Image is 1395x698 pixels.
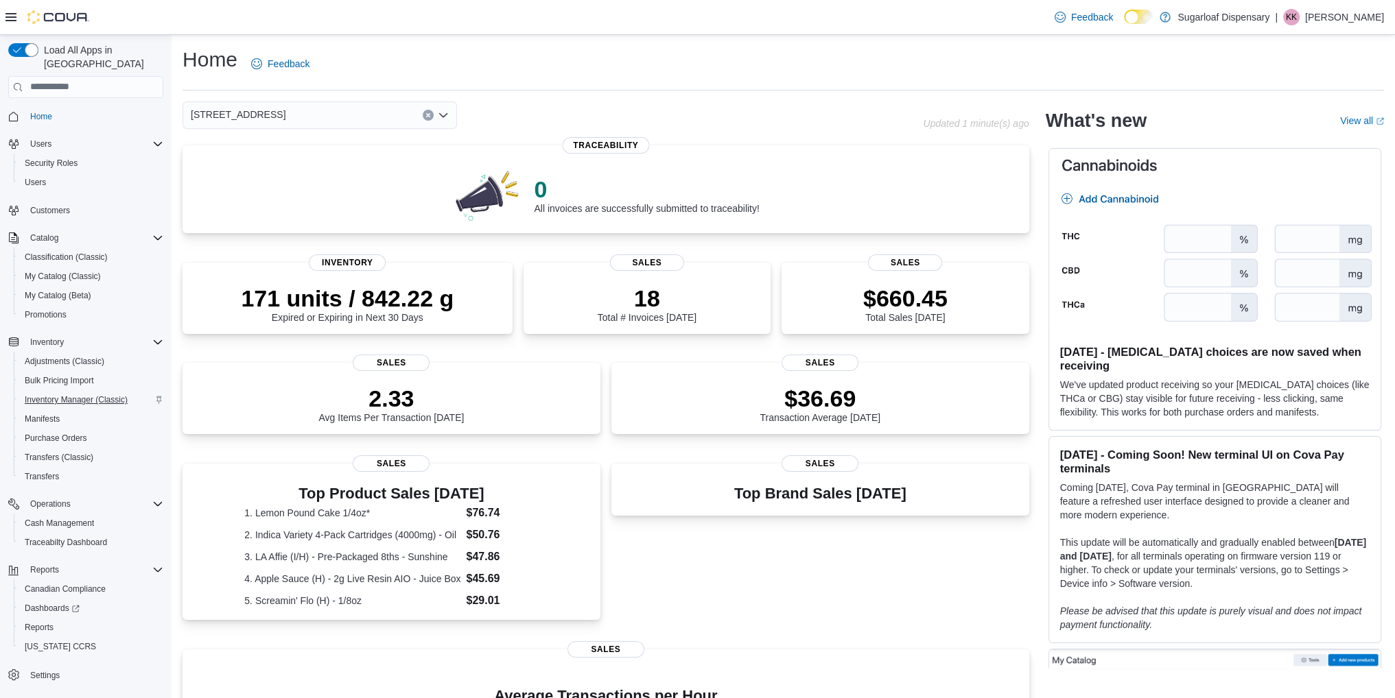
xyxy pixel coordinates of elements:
button: Reports [14,618,169,637]
span: Customers [25,202,163,219]
button: Customers [3,200,169,220]
div: Avg Items Per Transaction [DATE] [318,385,464,423]
span: Reports [19,619,163,636]
button: My Catalog (Classic) [14,267,169,286]
span: My Catalog (Classic) [25,271,101,282]
p: 171 units / 842.22 g [241,285,454,312]
span: Transfers (Classic) [19,449,163,466]
button: Settings [3,664,169,684]
button: Users [14,173,169,192]
button: Inventory Manager (Classic) [14,390,169,409]
p: | [1275,9,1278,25]
span: Traceability [562,137,649,154]
p: Coming [DATE], Cova Pay terminal in [GEOGRAPHIC_DATA] will feature a refreshed user interface des... [1060,481,1370,522]
span: Promotions [19,306,163,323]
a: Bulk Pricing Import [19,372,99,389]
span: Users [25,136,163,152]
span: Promotions [25,309,67,320]
span: Dashboards [25,603,80,614]
span: Cash Management [19,515,163,531]
span: Users [30,139,51,149]
a: [US_STATE] CCRS [19,638,102,655]
span: Sales [353,354,430,371]
span: Inventory [309,254,386,271]
span: Catalog [25,230,163,246]
span: My Catalog (Beta) [25,290,91,301]
span: Home [30,111,52,122]
div: All invoices are successfully submitted to traceability! [534,176,759,214]
span: Settings [25,666,163,683]
button: Reports [3,560,169,579]
dt: 2. Indica Variety 4-Pack Cartridges (4000mg) - Oil [244,528,460,542]
button: Manifests [14,409,169,429]
a: Classification (Classic) [19,249,113,265]
button: Catalog [25,230,64,246]
button: Transfers (Classic) [14,448,169,467]
span: Canadian Compliance [25,583,106,594]
a: Dashboards [14,599,169,618]
dd: $47.86 [466,549,538,565]
a: Traceabilty Dashboard [19,534,113,551]
span: Users [25,177,46,188]
button: Bulk Pricing Import [14,371,169,390]
img: Cova [27,10,89,24]
dd: $29.01 [466,592,538,609]
span: Adjustments (Classic) [25,356,104,367]
dt: 3. LA Affie (I/H) - Pre-Packaged 8ths - Sunshine [244,550,460,564]
div: Total Sales [DATE] [863,285,948,323]
span: Inventory Manager (Classic) [25,394,128,405]
p: $36.69 [760,385,880,412]
button: Promotions [14,305,169,324]
button: Inventory [3,333,169,352]
span: [US_STATE] CCRS [25,641,96,652]
span: Customers [30,205,70,216]
a: Purchase Orders [19,430,93,446]
a: Feedback [1049,3,1118,31]
button: Purchase Orders [14,429,169,448]
span: Classification (Classic) [25,252,108,263]
button: Transfers [14,467,169,486]
span: Bulk Pricing Import [19,372,163,389]
button: Security Roles [14,154,169,173]
span: Transfers (Classic) [25,452,93,463]
span: Security Roles [25,158,78,169]
button: Clear input [423,110,434,121]
span: Security Roles [19,155,163,171]
span: Transfers [19,468,163,485]
button: Operations [3,494,169,514]
a: View allExternal link [1340,115,1384,126]
button: Open list of options [438,110,449,121]
button: Users [3,134,169,154]
span: Transfers [25,471,59,482]
button: Users [25,136,57,152]
span: Users [19,174,163,191]
button: Home [3,106,169,126]
a: Security Roles [19,155,83,171]
svg: External link [1376,117,1384,125]
button: Operations [25,496,76,512]
button: Catalog [3,228,169,248]
div: Transaction Average [DATE] [760,385,880,423]
span: Inventory [30,337,64,348]
span: Operations [25,496,163,512]
span: Manifests [25,413,60,424]
a: Feedback [246,50,315,77]
button: Classification (Classic) [14,248,169,267]
span: Sales [567,641,644,658]
em: Please be advised that this update is purely visual and does not impact payment functionality. [1060,605,1362,630]
p: We've updated product receiving so your [MEDICAL_DATA] choices (like THCa or CBG) stay visible fo... [1060,378,1370,419]
span: Sales [610,254,684,271]
dd: $50.76 [466,527,538,543]
h2: What's new [1046,110,1147,132]
span: My Catalog (Classic) [19,268,163,285]
button: Inventory [25,334,69,350]
p: 2.33 [318,385,464,412]
span: Dashboards [19,600,163,616]
a: Home [25,108,58,125]
span: Classification (Classic) [19,249,163,265]
img: 0 [452,167,524,222]
dt: 4. Apple Sauce (H) - 2g Live Resin AIO - Juice Box [244,572,460,586]
p: $660.45 [863,285,948,312]
p: Sugarloaf Dispensary [1177,9,1269,25]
